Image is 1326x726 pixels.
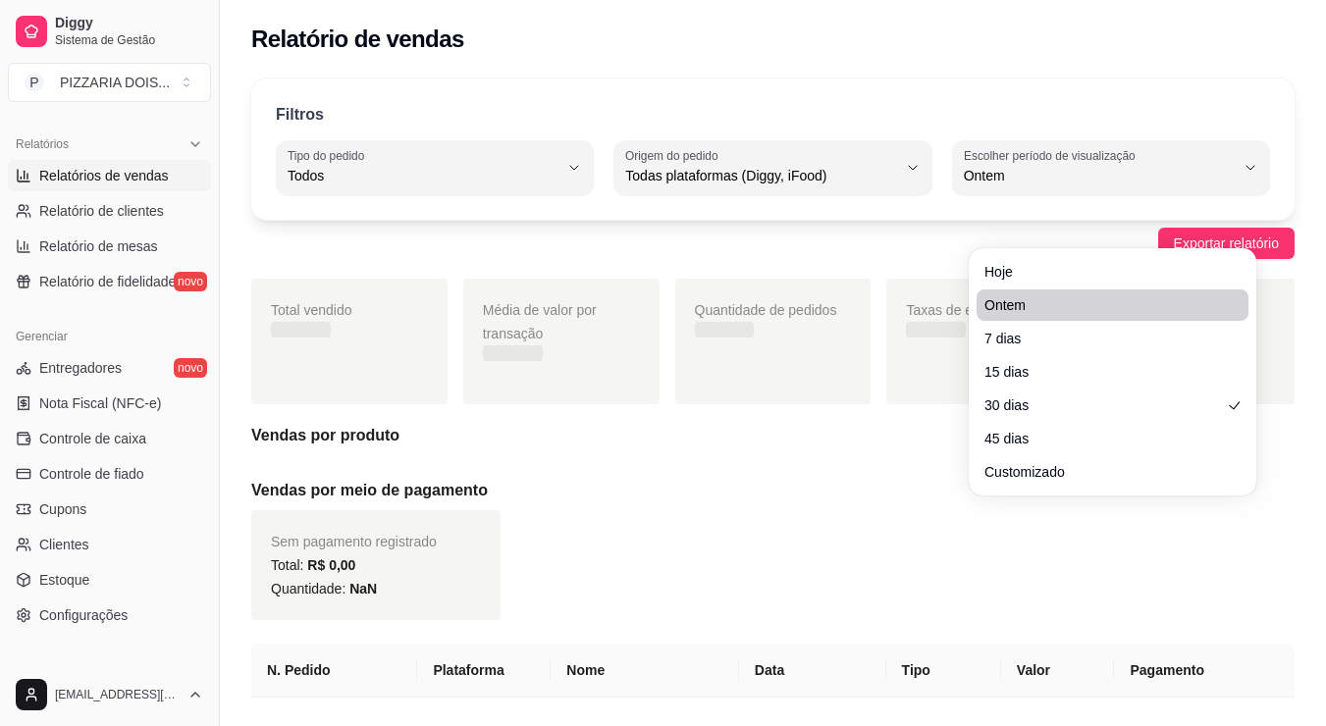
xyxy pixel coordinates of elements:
[39,236,158,256] span: Relatório de mesas
[984,395,1221,415] span: 30 dias
[39,358,122,378] span: Entregadores
[483,302,597,341] span: Média de valor por transação
[39,393,161,413] span: Nota Fiscal (NFC-e)
[39,464,144,484] span: Controle de fiado
[251,24,464,55] h2: Relatório de vendas
[964,166,1235,185] span: Ontem
[251,424,1295,447] h5: Vendas por produto
[984,329,1221,348] span: 7 dias
[349,581,377,596] span: NaN
[39,570,89,590] span: Estoque
[55,32,203,48] span: Sistema de Gestão
[16,136,69,152] span: Relatórios
[251,644,417,698] th: N. Pedido
[984,362,1221,382] span: 15 dias
[25,73,44,92] span: P
[984,262,1221,282] span: Hoje
[8,654,211,686] div: Diggy
[271,302,352,318] span: Total vendido
[8,321,211,352] div: Gerenciar
[39,272,176,291] span: Relatório de fidelidade
[271,557,355,573] span: Total:
[271,581,377,596] span: Quantidade:
[1174,233,1279,254] span: Exportar relatório
[1114,644,1295,698] th: Pagamento
[271,534,437,549] span: Sem pagamento registrado
[964,147,1141,164] label: Escolher período de visualização
[276,103,324,127] p: Filtros
[984,429,1221,448] span: 45 dias
[739,644,886,698] th: Data
[288,147,371,164] label: Tipo do pedido
[39,166,169,185] span: Relatórios de vendas
[625,147,724,164] label: Origem do pedido
[984,462,1221,482] span: Customizado
[39,429,146,448] span: Controle de caixa
[39,201,164,221] span: Relatório de clientes
[625,166,896,185] span: Todas plataformas (Diggy, iFood)
[886,644,1001,698] th: Tipo
[695,302,837,318] span: Quantidade de pedidos
[251,479,1295,502] h5: Vendas por meio de pagamento
[39,535,89,554] span: Clientes
[307,557,355,573] span: R$ 0,00
[1001,644,1115,698] th: Valor
[55,687,180,702] span: [EMAIL_ADDRESS][DOMAIN_NAME]
[417,644,551,698] th: Plataforma
[8,63,211,102] button: Select a team
[551,644,739,698] th: Nome
[55,15,203,32] span: Diggy
[39,605,128,625] span: Configurações
[60,73,170,92] div: PIZZARIA DOIS ...
[39,499,86,519] span: Cupons
[906,302,1011,318] span: Taxas de entrega
[984,295,1221,315] span: Ontem
[288,166,558,185] span: Todos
